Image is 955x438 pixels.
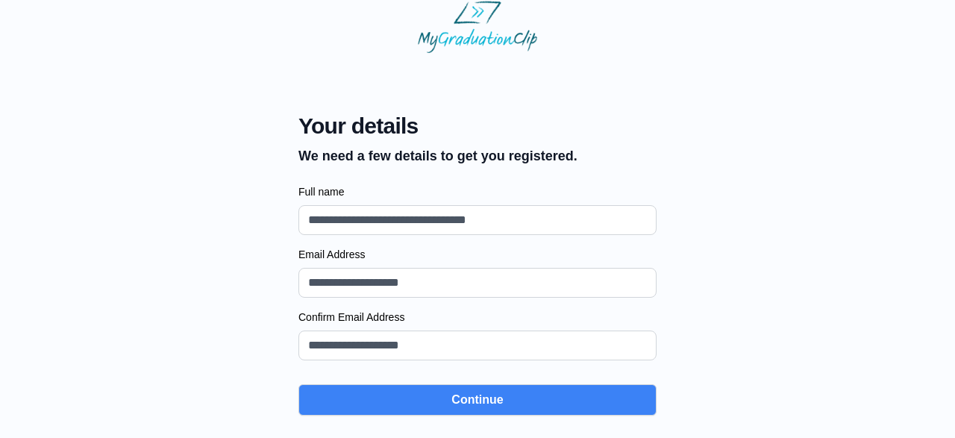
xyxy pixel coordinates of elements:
[298,146,577,166] p: We need a few details to get you registered.
[298,184,657,199] label: Full name
[298,113,577,140] span: Your details
[298,384,657,416] button: Continue
[418,1,537,53] img: MyGraduationClip
[298,310,657,325] label: Confirm Email Address
[298,247,657,262] label: Email Address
